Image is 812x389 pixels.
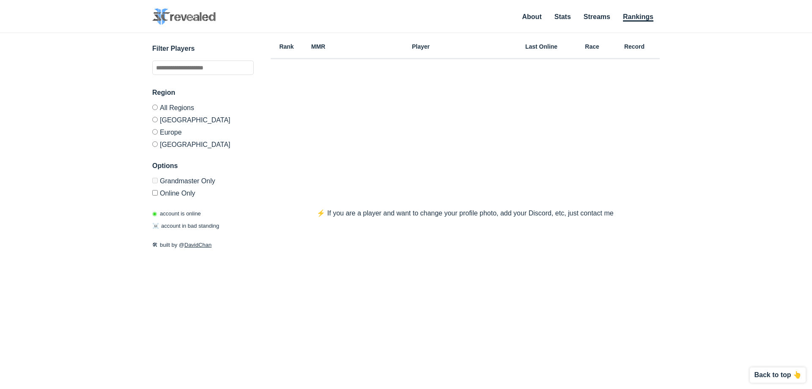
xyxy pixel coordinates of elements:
[152,241,254,249] p: built by @
[334,44,507,50] h6: Player
[152,88,254,98] h3: Region
[302,44,334,50] h6: MMR
[152,141,158,147] input: [GEOGRAPHIC_DATA]
[184,242,211,248] a: DavidChan
[152,161,254,171] h3: Options
[152,138,254,148] label: [GEOGRAPHIC_DATA]
[152,129,158,135] input: Europe
[152,222,219,230] p: account in bad standing
[623,13,653,22] a: Rankings
[152,105,158,110] input: All Regions
[152,187,254,197] label: Only show accounts currently laddering
[584,13,610,20] a: Streams
[152,210,201,218] p: account is online
[554,13,571,20] a: Stats
[609,44,660,50] h6: Record
[271,44,302,50] h6: Rank
[575,44,609,50] h6: Race
[507,44,575,50] h6: Last Online
[152,117,158,122] input: [GEOGRAPHIC_DATA]
[152,178,158,183] input: Grandmaster Only
[152,44,254,54] h3: Filter Players
[152,113,254,126] label: [GEOGRAPHIC_DATA]
[152,105,254,113] label: All Regions
[152,8,216,25] img: SC2 Revealed
[152,242,158,248] span: 🛠
[300,208,630,218] p: ⚡️ If you are a player and want to change your profile photo, add your Discord, etc, just contact me
[152,178,254,187] label: Only Show accounts currently in Grandmaster
[522,13,542,20] a: About
[152,190,158,196] input: Online Only
[152,223,159,229] span: ☠️
[754,372,801,378] p: Back to top 👆
[152,126,254,138] label: Europe
[152,210,157,217] span: ◉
